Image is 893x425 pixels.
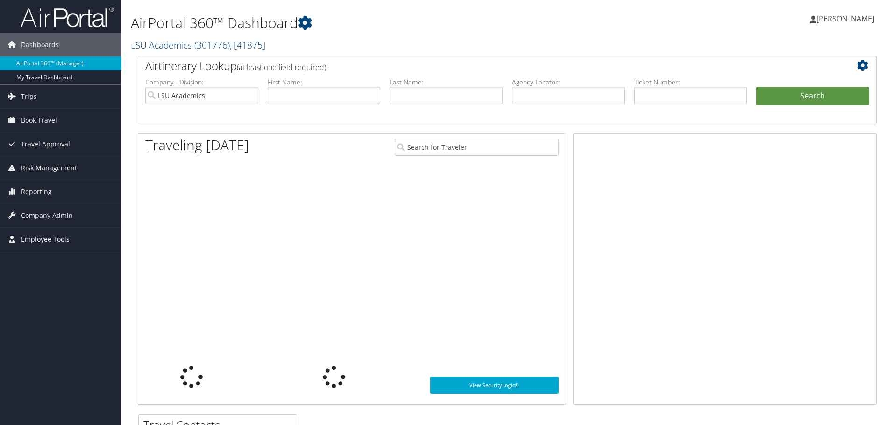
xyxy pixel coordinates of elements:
[194,39,230,51] span: ( 301776 )
[230,39,265,51] span: , [ 41875 ]
[145,135,249,155] h1: Traveling [DATE]
[21,85,37,108] span: Trips
[21,156,77,180] span: Risk Management
[268,77,381,87] label: First Name:
[131,39,265,51] a: LSU Academics
[21,33,59,56] span: Dashboards
[512,77,625,87] label: Agency Locator:
[145,58,808,74] h2: Airtinerary Lookup
[810,5,884,33] a: [PERSON_NAME]
[145,77,258,87] label: Company - Division:
[395,139,559,156] input: Search for Traveler
[390,77,503,87] label: Last Name:
[756,87,869,105] button: Search
[21,6,114,28] img: airportal-logo.png
[21,109,57,132] span: Book Travel
[21,132,70,156] span: Travel Approval
[21,228,70,251] span: Employee Tools
[21,180,52,203] span: Reporting
[237,62,326,72] span: (at least one field required)
[430,377,559,394] a: View SecurityLogic®
[21,204,73,227] span: Company Admin
[131,13,633,33] h1: AirPortal 360™ Dashboard
[816,14,874,24] span: [PERSON_NAME]
[634,77,747,87] label: Ticket Number:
